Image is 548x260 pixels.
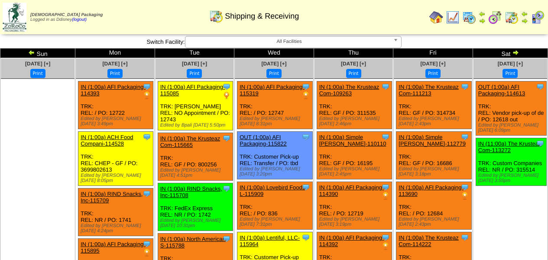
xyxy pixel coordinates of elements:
img: home.gif [429,10,443,24]
img: arrowright.gif [479,17,486,24]
img: arrowright.gif [521,17,528,24]
div: Edited by [PERSON_NAME] [DATE] 3:20pm [240,166,312,177]
td: Tue [155,49,234,58]
img: arrowleft.gif [521,10,528,17]
div: TRK: REL: / PO: 836 [237,182,312,230]
a: IN (1:00a) Simple [PERSON_NAME]-110110 [319,134,386,147]
img: Tooltip [143,133,151,141]
a: IN (1:00a) AFI Packaging-114392 [319,234,384,247]
img: Tooltip [536,139,545,148]
td: Wed [234,49,314,58]
a: IN (1:00a) Lovebird Foods L-115909 [240,184,305,197]
div: TRK: Custom Companies REL: NR / PO: 315514 [476,138,546,186]
div: TRK: FedEx Express REL: NR / PO: 1742 [158,183,233,231]
td: Sat [473,49,548,58]
a: IN (11:00a) The Krusteaz Com-113272 [478,140,542,153]
img: arrowleft.gif [28,49,35,56]
div: TRK: REL: GF / PO: 800256 [158,133,233,181]
img: calendarblend.gif [488,10,502,24]
div: TRK: Customer Pick-up REL: Transfer / PO: tbd [237,132,312,179]
a: IN (1:00a) The Krusteaz Com-109263 [319,84,379,97]
a: [DATE] [+] [25,61,50,67]
img: PO [381,192,390,200]
img: Tooltip [381,82,390,91]
img: PO [460,192,469,200]
img: Tooltip [460,82,469,91]
div: Edited by [PERSON_NAME] [DATE] 4:24pm [81,223,153,234]
img: zoroco-logo-small.webp [3,3,26,32]
button: Print [107,69,123,78]
div: TRK: REL: / PO: 12684 [396,182,471,230]
img: PO [143,248,151,257]
a: IN (1:00a) AFI Packaging-115085 [160,84,225,97]
td: Thu [314,49,393,58]
a: IN (1:00a) The Krusteaz Com-115665 [160,135,220,148]
span: [DATE] [+] [498,61,523,67]
a: IN (1:00a) Simple [PERSON_NAME]-112779 [399,134,466,147]
div: TRK: [PERSON_NAME] REL: NO Appointment / PO: 12743 [158,81,233,130]
a: OUT (1:00a) AFI Packaging-115822 [240,134,286,147]
div: TRK: REL: GF / PO: 311535 [317,81,392,129]
a: IN (1:00a) The Krusteaz Com-111213 [399,84,459,97]
button: Print [187,69,202,78]
div: Edited by [PERSON_NAME] [DATE] 6:09pm [478,123,546,133]
div: TRK: REL: GF / PO: 16195 [317,132,392,179]
span: Logged in as Ddisney [30,13,103,22]
a: IN (1:00a) RIND Snacks, Inc-115709 [81,191,143,204]
a: IN (1:00a) ACH Food Compani-114528 [81,134,133,147]
div: Edited by [PERSON_NAME] [DATE] 2:46pm [319,116,392,127]
div: Edited by [PERSON_NAME] [DATE] 2:45pm [319,166,392,177]
img: Tooltip [381,133,390,141]
img: Tooltip [381,233,390,242]
a: (logout) [72,17,87,22]
img: Tooltip [222,82,231,91]
img: Tooltip [222,184,231,193]
img: Tooltip [222,134,231,143]
div: Edited by [PERSON_NAME] [DATE] 2:43pm [399,217,471,227]
a: IN (1:00a) AFI Packaging-114390 [319,184,384,197]
a: [DATE] [+] [341,61,366,67]
button: Print [30,69,45,78]
div: Edited by [PERSON_NAME] [DATE] 3:49pm [81,116,153,127]
img: calendarcustomer.gif [531,10,545,24]
a: [DATE] [+] [102,61,127,67]
span: [DATE] [+] [182,61,207,67]
a: [DATE] [+] [420,61,445,67]
img: Tooltip [460,183,469,192]
img: PO [222,91,231,100]
a: IN (1:00a) North American S-115788 [160,236,226,249]
img: Tooltip [460,233,469,242]
img: calendarinout.gif [505,10,519,24]
div: TRK: REL: CHEP - GF / PO: 3699802613 [78,132,153,186]
img: Tooltip [143,82,151,91]
td: Mon [75,49,155,58]
a: IN (1:00a) Lentiful, LLC-115964 [240,234,300,247]
div: TRK: REL: / PO: 12747 [237,81,312,129]
div: Edited by Bpali [DATE] 5:50pm [160,123,233,128]
a: IN (1:00a) The Krusteaz Com-114222 [399,234,459,247]
div: TRK: REL: Vendor pick-up of de / PO: 12618 out [476,81,546,136]
img: Tooltip [460,133,469,141]
img: Tooltip [143,189,151,198]
div: TRK: REL: GF / PO: 314734 [396,81,471,129]
button: Print [266,69,282,78]
img: calendarinout.gif [209,9,223,23]
div: TRK: REL: / PO: 12719 [317,182,392,230]
div: Edited by [PERSON_NAME] [DATE] 8:05pm [81,173,153,183]
button: Print [425,69,441,78]
img: arrowright.gif [512,49,519,56]
img: Tooltip [381,183,390,192]
img: Tooltip [143,240,151,248]
span: [DEMOGRAPHIC_DATA] Packaging [30,13,103,17]
div: TRK: REL: NR / PO: 1741 [78,188,153,236]
a: IN (1:00a) AFI Packaging-115319 [240,84,305,97]
img: line_graph.gif [446,10,460,24]
a: IN (1:00a) AFI Packaging-114393 [81,84,146,97]
div: TRK: REL: / PO: 12722 [78,81,153,129]
div: Edited by [PERSON_NAME] [DATE] 8:31pm [240,116,312,127]
img: calendarprod.gif [462,10,476,24]
img: Tooltip [302,133,310,141]
a: IN (1:00a) RIND Snacks, Inc-115708 [160,185,222,198]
